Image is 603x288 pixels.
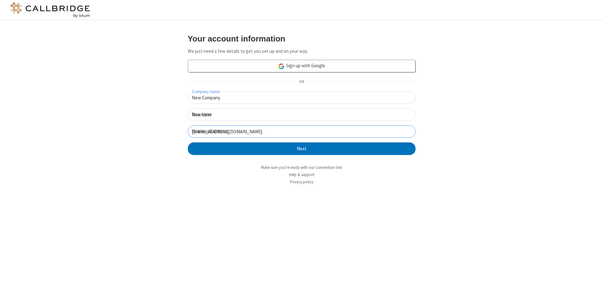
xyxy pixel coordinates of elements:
[9,3,91,18] img: logo@2x.png
[188,142,416,155] button: Next
[188,108,416,121] input: Your name
[296,78,307,86] span: OR
[188,91,416,104] input: Company name
[289,172,314,177] a: Help & support
[261,165,342,170] a: Make sure you're ready with our connection test
[188,34,416,43] h3: Your account information
[188,60,416,72] a: Sign up with Google
[290,179,313,185] a: Privacy policy
[278,63,285,70] img: google-icon.png
[188,125,416,138] input: Your email address
[188,48,416,55] p: We just need a few details to get you set up and on your way.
